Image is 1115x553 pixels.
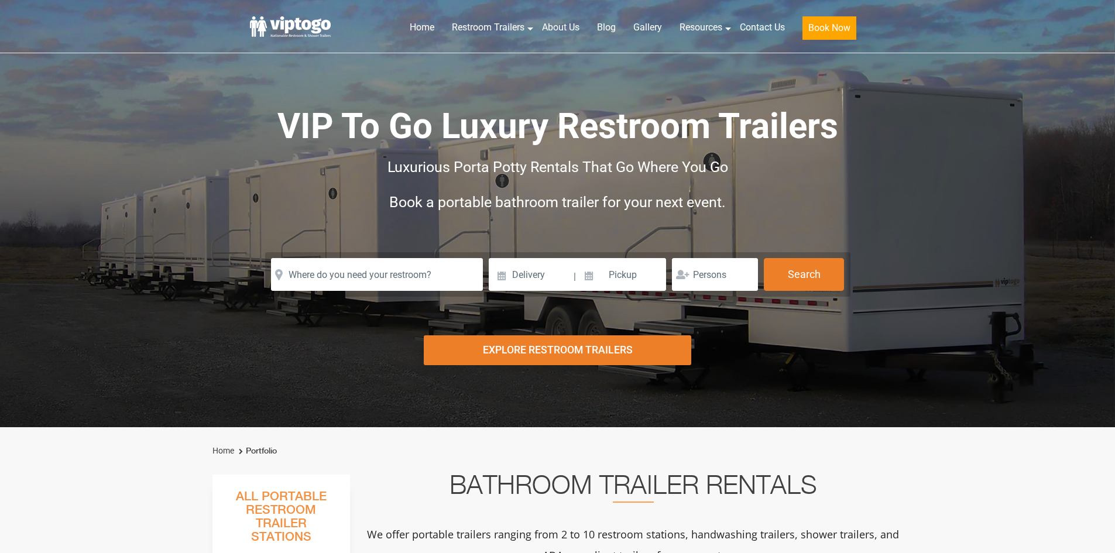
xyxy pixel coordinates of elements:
[672,258,758,291] input: Persons
[212,446,234,455] a: Home
[424,335,691,365] div: Explore Restroom Trailers
[387,159,728,176] span: Luxurious Porta Potty Rentals That Go Where You Go
[271,258,483,291] input: Where do you need your restroom?
[625,15,671,40] a: Gallery
[277,105,838,147] span: VIP To Go Luxury Restroom Trailers
[236,444,277,458] li: Portfolio
[671,15,731,40] a: Resources
[401,15,443,40] a: Home
[731,15,794,40] a: Contact Us
[588,15,625,40] a: Blog
[574,258,576,296] span: |
[802,16,856,40] button: Book Now
[366,475,901,503] h2: Bathroom Trailer Rentals
[764,258,844,291] button: Search
[578,258,667,291] input: Pickup
[533,15,588,40] a: About Us
[794,15,865,47] a: Book Now
[443,15,533,40] a: Restroom Trailers
[389,194,726,211] span: Book a portable bathroom trailer for your next event.
[489,258,572,291] input: Delivery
